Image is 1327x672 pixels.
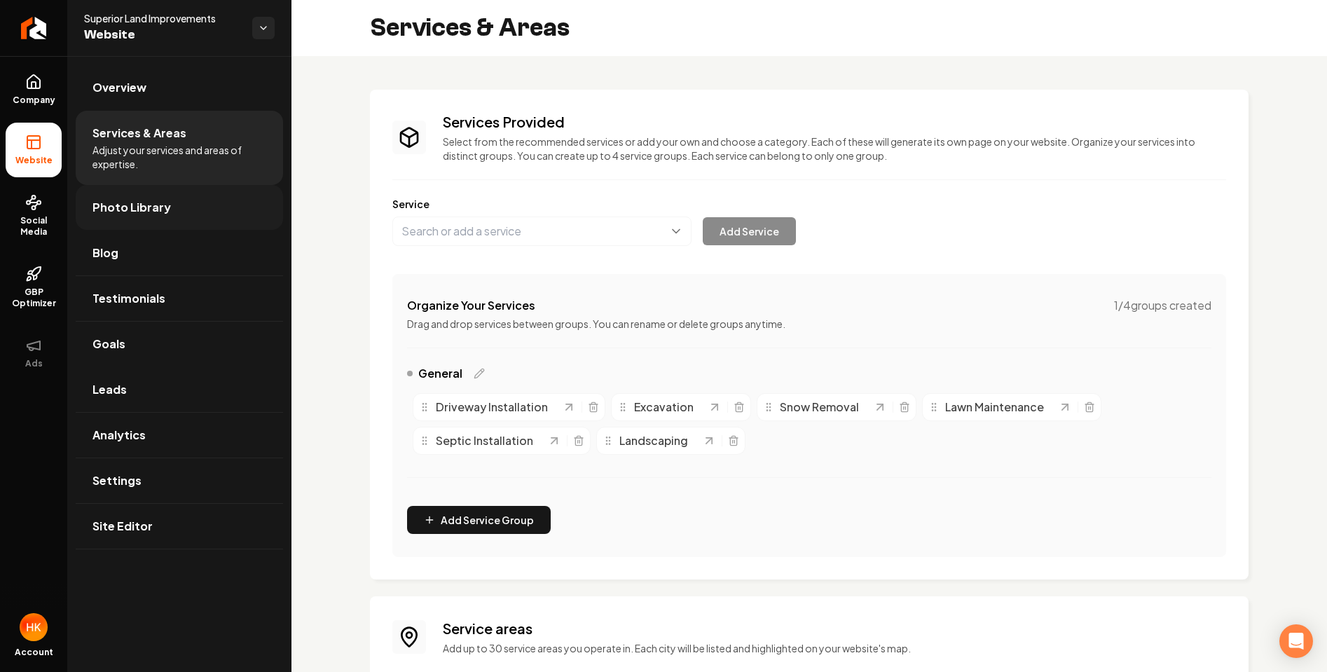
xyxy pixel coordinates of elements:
[617,399,708,416] div: Excavation
[6,215,62,238] span: Social Media
[92,290,165,307] span: Testimonials
[92,518,153,535] span: Site Editor
[407,317,1211,331] p: Drag and drop services between groups. You can rename or delete groups anytime.
[370,14,570,42] h2: Services & Areas
[6,287,62,309] span: GBP Optimizer
[443,641,1226,655] p: Add up to 30 service areas you operate in. Each city will be listed and highlighted on your websi...
[76,413,283,458] a: Analytics
[92,427,146,444] span: Analytics
[76,185,283,230] a: Photo Library
[436,432,533,449] span: Septic Installation
[20,613,48,641] button: Open user button
[20,358,48,369] span: Ads
[603,432,702,449] div: Landscaping
[76,65,283,110] a: Overview
[7,95,61,106] span: Company
[780,399,859,416] span: Snow Removal
[443,112,1226,132] h3: Services Provided
[92,472,142,489] span: Settings
[418,365,462,382] span: General
[92,199,171,216] span: Photo Library
[76,367,283,412] a: Leads
[20,613,48,641] img: Harley Keranen
[76,276,283,321] a: Testimonials
[10,155,58,166] span: Website
[443,135,1226,163] p: Select from the recommended services or add your own and choose a category. Each of these will ge...
[92,336,125,352] span: Goals
[763,399,873,416] div: Snow Removal
[6,326,62,380] button: Ads
[407,297,535,314] h4: Organize Your Services
[6,183,62,249] a: Social Media
[92,381,127,398] span: Leads
[1279,624,1313,658] div: Open Intercom Messenger
[634,399,694,416] span: Excavation
[419,399,562,416] div: Driveway Installation
[92,143,266,171] span: Adjust your services and areas of expertise.
[928,399,1058,416] div: Lawn Maintenance
[92,79,146,96] span: Overview
[619,432,688,449] span: Landscaping
[92,245,118,261] span: Blog
[443,619,1226,638] h3: Service areas
[6,62,62,117] a: Company
[76,322,283,366] a: Goals
[1114,297,1211,314] span: 1 / 4 groups created
[945,399,1044,416] span: Lawn Maintenance
[419,432,547,449] div: Septic Installation
[436,399,548,416] span: Driveway Installation
[92,125,186,142] span: Services & Areas
[407,506,551,534] button: Add Service Group
[76,231,283,275] a: Blog
[392,197,1226,211] label: Service
[84,25,241,45] span: Website
[76,458,283,503] a: Settings
[15,647,53,658] span: Account
[6,254,62,320] a: GBP Optimizer
[84,11,241,25] span: Superior Land Improvements
[76,504,283,549] a: Site Editor
[21,17,47,39] img: Rebolt Logo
